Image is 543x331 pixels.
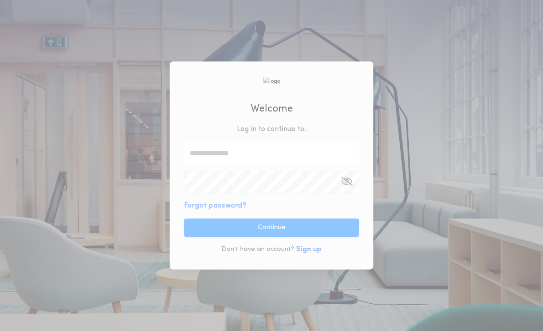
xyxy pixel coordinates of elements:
[263,77,280,86] img: logo
[296,244,322,255] button: Sign up
[251,102,293,117] h2: Welcome
[221,245,294,254] p: Don't have an account?
[184,219,359,237] button: Continue
[237,124,306,135] p: Log in to continue to .
[184,200,246,211] button: Forgot password?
